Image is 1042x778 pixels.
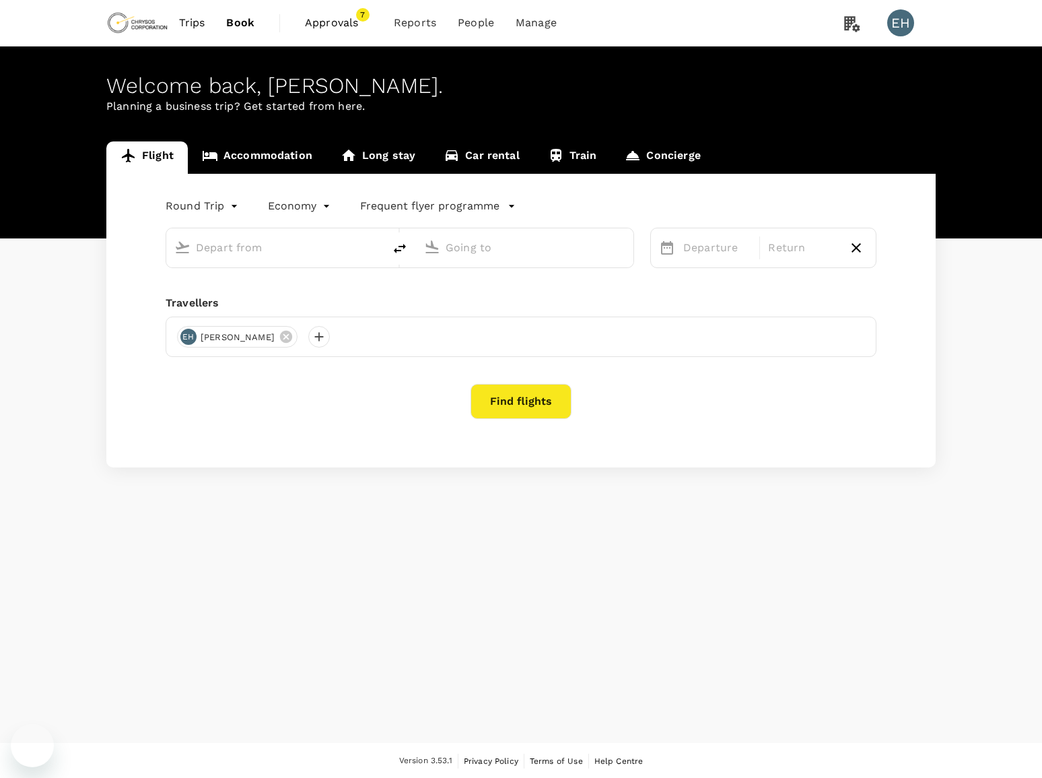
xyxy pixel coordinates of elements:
[683,240,751,256] p: Departure
[534,141,611,174] a: Train
[106,8,168,38] img: Chrysos Corporation
[384,232,416,265] button: delete
[887,9,914,36] div: EH
[360,198,516,214] button: Frequent flyer programme
[166,195,241,217] div: Round Trip
[106,73,936,98] div: Welcome back , [PERSON_NAME] .
[464,754,518,769] a: Privacy Policy
[179,15,205,31] span: Trips
[464,756,518,766] span: Privacy Policy
[188,141,326,174] a: Accommodation
[394,15,436,31] span: Reports
[594,754,644,769] a: Help Centre
[196,237,355,258] input: Depart from
[530,754,583,769] a: Terms of Use
[193,331,283,344] span: [PERSON_NAME]
[305,15,372,31] span: Approvals
[106,98,936,115] p: Planning a business trip? Get started from here.
[471,384,571,419] button: Find flights
[446,237,605,258] input: Going to
[374,246,377,249] button: Open
[11,724,54,767] iframe: Button to launch messaging window
[180,329,197,345] div: EH
[226,15,254,31] span: Book
[268,195,333,217] div: Economy
[594,756,644,766] span: Help Centre
[530,756,583,766] span: Terms of Use
[166,295,876,311] div: Travellers
[399,754,452,768] span: Version 3.53.1
[326,141,429,174] a: Long stay
[611,141,714,174] a: Concierge
[360,198,499,214] p: Frequent flyer programme
[356,8,370,22] span: 7
[458,15,494,31] span: People
[516,15,557,31] span: Manage
[106,141,188,174] a: Flight
[624,246,627,249] button: Open
[177,326,298,348] div: EH[PERSON_NAME]
[768,240,836,256] p: Return
[429,141,534,174] a: Car rental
